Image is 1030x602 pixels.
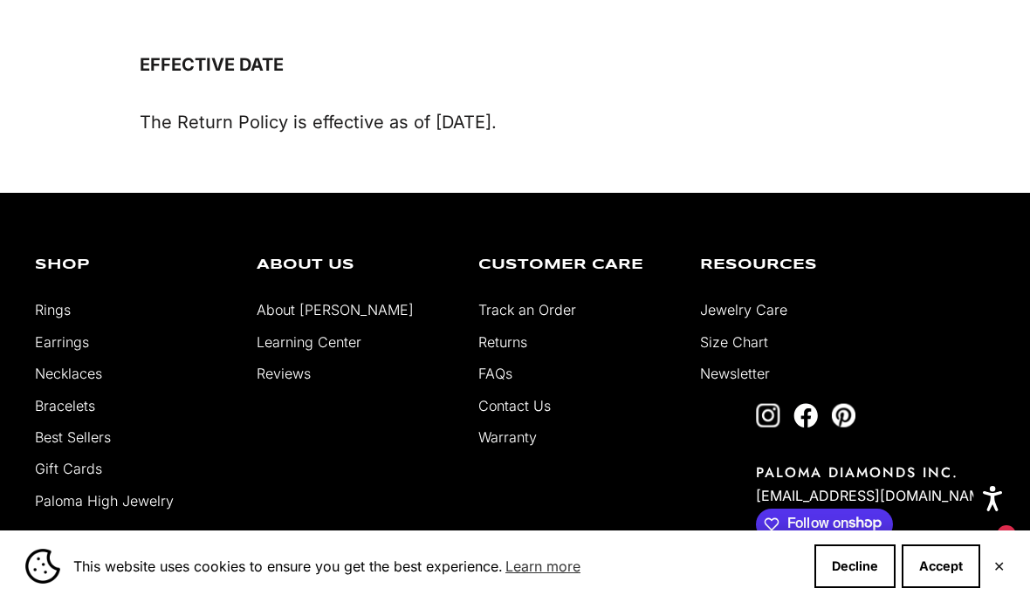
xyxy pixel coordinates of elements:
[140,51,497,137] span: The Return Policy is effective as of [DATE].
[478,333,527,351] a: Returns
[700,333,768,351] a: Size Chart
[35,460,102,477] a: Gift Cards
[35,333,89,351] a: Earrings
[73,553,800,579] span: This website uses cookies to ensure you get the best experience.
[478,301,576,318] a: Track an Order
[793,403,818,428] a: Follow on Facebook
[35,397,95,414] a: Bracelets
[257,258,452,272] p: About Us
[478,365,512,382] a: FAQs
[700,258,896,272] p: Resources
[35,492,174,510] a: Paloma High Jewelry
[35,258,230,272] p: Shop
[257,301,414,318] a: About [PERSON_NAME]
[756,403,780,428] a: Follow on Instagram
[831,403,855,428] a: Follow on Pinterest
[478,428,537,446] a: Warranty
[478,397,551,414] a: Contact Us
[35,365,102,382] a: Necklaces
[700,301,787,318] a: Jewelry Care
[814,544,896,588] button: Decline
[35,428,111,446] a: Best Sellers
[257,365,311,382] a: Reviews
[257,333,361,351] a: Learning Center
[756,482,995,509] p: [EMAIL_ADDRESS][DOMAIN_NAME]
[25,549,60,584] img: Cookie banner
[478,258,674,272] p: Customer Care
[140,54,284,75] strong: EFFECTIVE DATE
[35,301,71,318] a: Rings
[503,553,583,579] a: Learn more
[902,544,980,588] button: Accept
[756,462,995,482] p: PALOMA DIAMONDS INC.
[993,561,1005,571] button: Close
[700,365,770,382] a: Newsletter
